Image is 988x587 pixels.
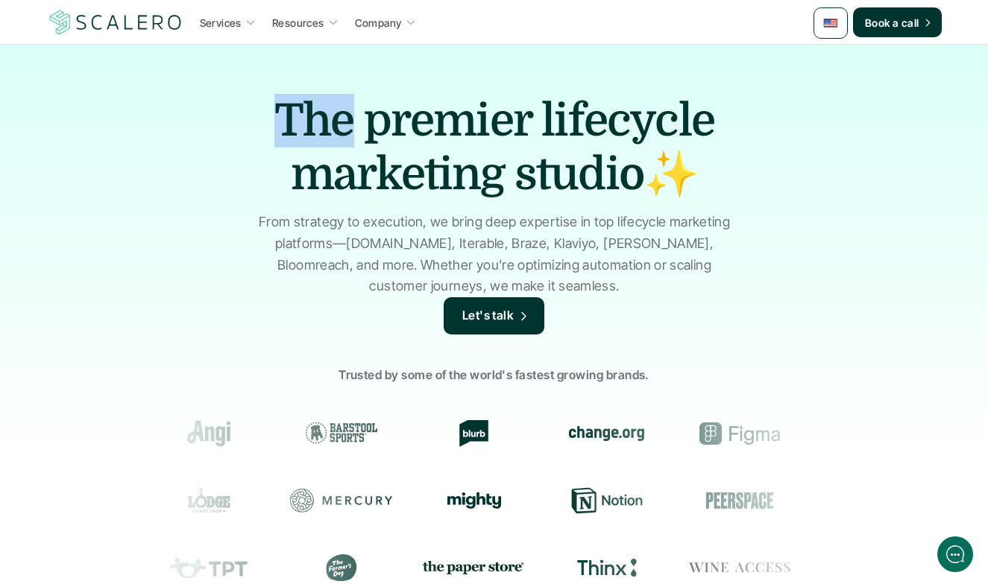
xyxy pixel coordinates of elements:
[355,15,402,31] p: Company
[272,15,324,31] p: Resources
[823,16,838,31] img: 🇺🇸
[22,99,276,171] h2: Let us know if we can help with lifecycle marketing.
[125,491,189,501] span: We run on Gist
[937,536,973,572] iframe: gist-messenger-bubble-iframe
[47,8,184,37] img: Scalero company logotype
[444,297,545,334] a: Let's talk
[233,94,755,201] h1: The premier lifecycle marketing studio✨
[200,15,242,31] p: Services
[865,15,919,31] p: Book a call
[96,206,179,218] span: New conversation
[22,72,276,96] h1: Hi! Welcome to [GEOGRAPHIC_DATA].
[462,306,515,326] p: Let's talk
[252,212,737,297] p: From strategy to execution, we bring deep expertise in top lifecycle marketing platforms—[DOMAIN_...
[23,197,275,227] button: New conversation
[47,9,184,36] a: Scalero company logotype
[853,7,942,37] a: Book a call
